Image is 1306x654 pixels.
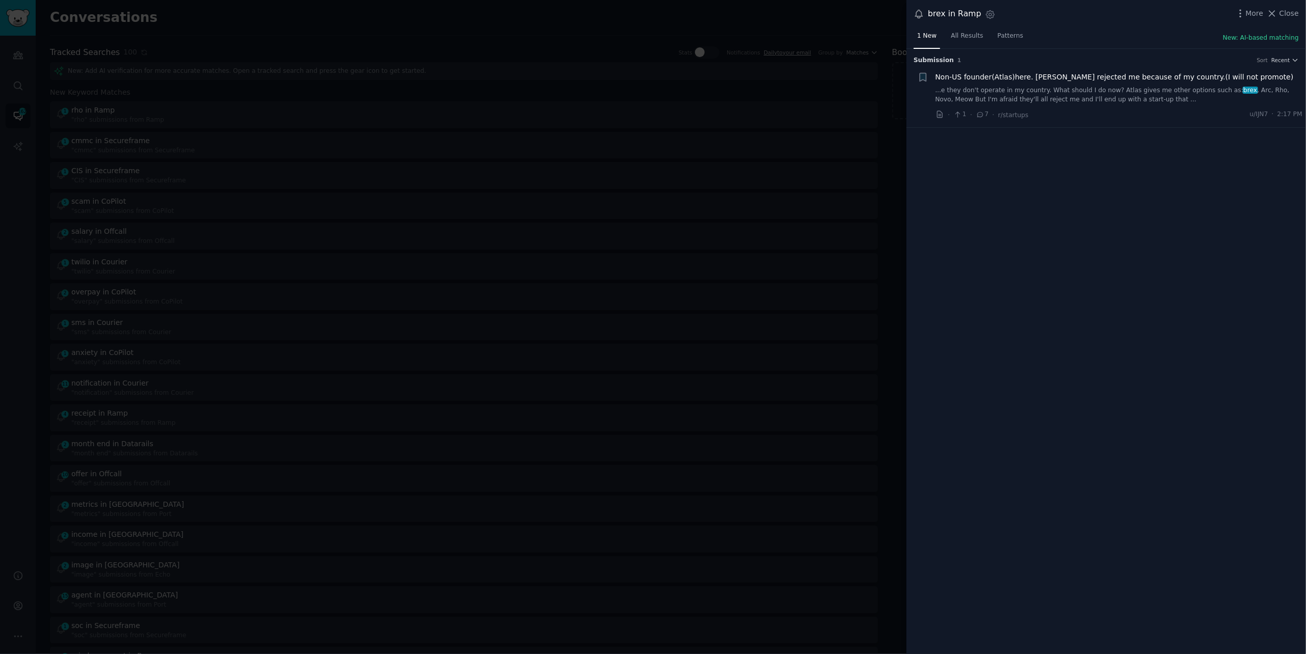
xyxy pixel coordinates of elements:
[970,110,972,120] span: ·
[914,56,954,65] span: Submission
[1257,57,1268,64] div: Sort
[917,32,937,41] span: 1 New
[976,110,989,119] span: 7
[1235,8,1264,19] button: More
[1271,57,1299,64] button: Recent
[928,8,981,20] div: brex in Ramp
[936,72,1294,83] a: Non-US founder(Atlas)here. [PERSON_NAME] rejected me because of my country.(I will not promote)
[948,110,950,120] span: ·
[998,32,1023,41] span: Patterns
[957,57,961,63] span: 1
[1246,8,1264,19] span: More
[1250,110,1268,119] span: u/IJN7
[951,32,983,41] span: All Results
[1271,57,1290,64] span: Recent
[914,28,940,49] a: 1 New
[947,28,987,49] a: All Results
[1243,87,1259,94] span: brex
[936,86,1303,104] a: ...e they don't operate in my country. What should I do now? Atlas gives me other options such as...
[1223,34,1299,43] button: New: AI-based matching
[953,110,966,119] span: 1
[1267,8,1299,19] button: Close
[998,112,1029,119] span: r/startups
[1272,110,1274,119] span: ·
[1280,8,1299,19] span: Close
[993,110,995,120] span: ·
[994,28,1027,49] a: Patterns
[1277,110,1302,119] span: 2:17 PM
